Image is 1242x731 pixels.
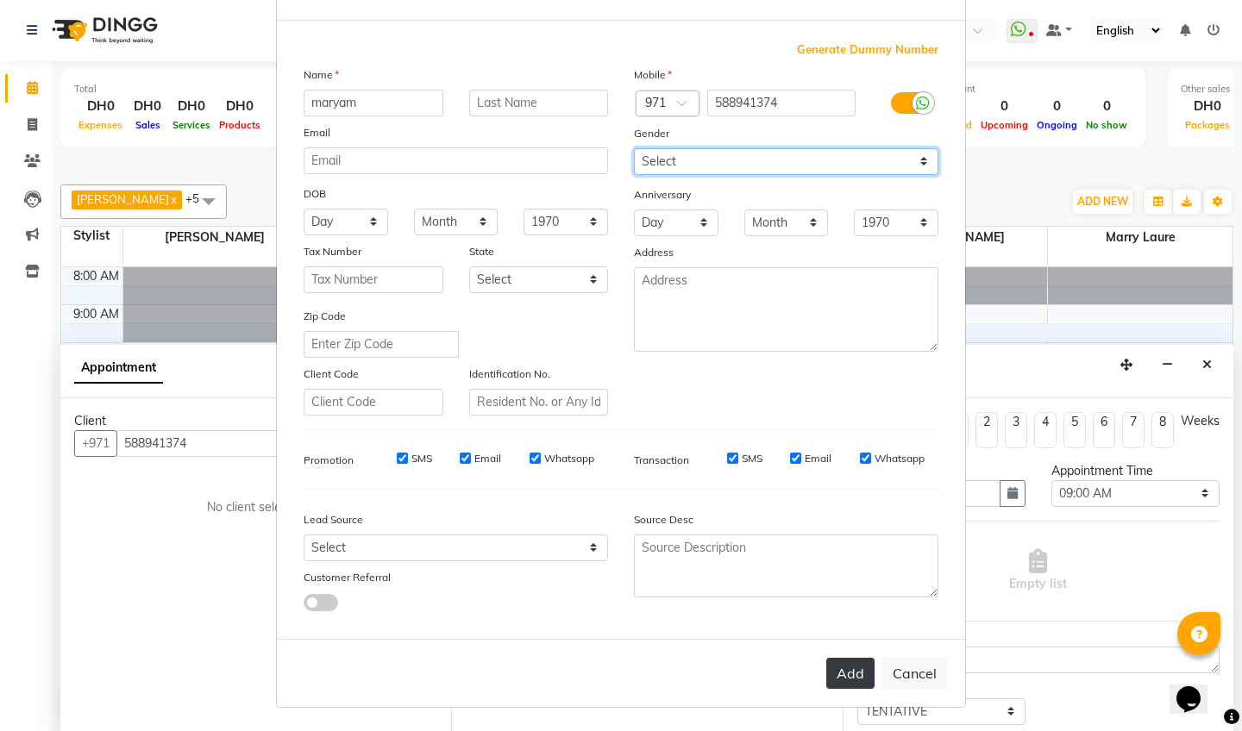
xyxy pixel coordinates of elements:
label: Tax Number [304,244,361,259]
label: Name [304,67,339,83]
button: Cancel [881,657,948,690]
span: Generate Dummy Number [797,41,938,59]
label: Address [634,245,674,260]
input: Resident No. or Any Id [469,389,609,415]
input: Tax Number [304,266,443,293]
label: SMS [742,451,762,466]
input: Email [304,147,608,174]
label: Gender [634,126,669,141]
label: Promotion [304,453,354,468]
label: DOB [304,186,326,202]
button: Add [826,658,875,689]
input: First Name [304,90,443,116]
label: Email [474,451,501,466]
label: Source Desc [634,512,693,528]
input: Enter Zip Code [304,331,459,358]
label: Lead Source [304,512,363,528]
label: Email [805,451,831,466]
label: Customer Referral [304,570,391,585]
label: Whatsapp [875,451,925,466]
input: Client Code [304,389,443,415]
label: SMS [411,451,432,466]
input: Last Name [469,90,609,116]
label: Email [304,125,330,141]
label: Transaction [634,453,689,468]
label: Whatsapp [544,451,594,466]
label: State [469,244,494,259]
input: Mobile [707,90,856,116]
label: Mobile [634,67,672,83]
label: Anniversary [634,187,691,203]
label: Zip Code [304,309,346,324]
label: Identification No. [469,366,550,382]
label: Client Code [304,366,359,382]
